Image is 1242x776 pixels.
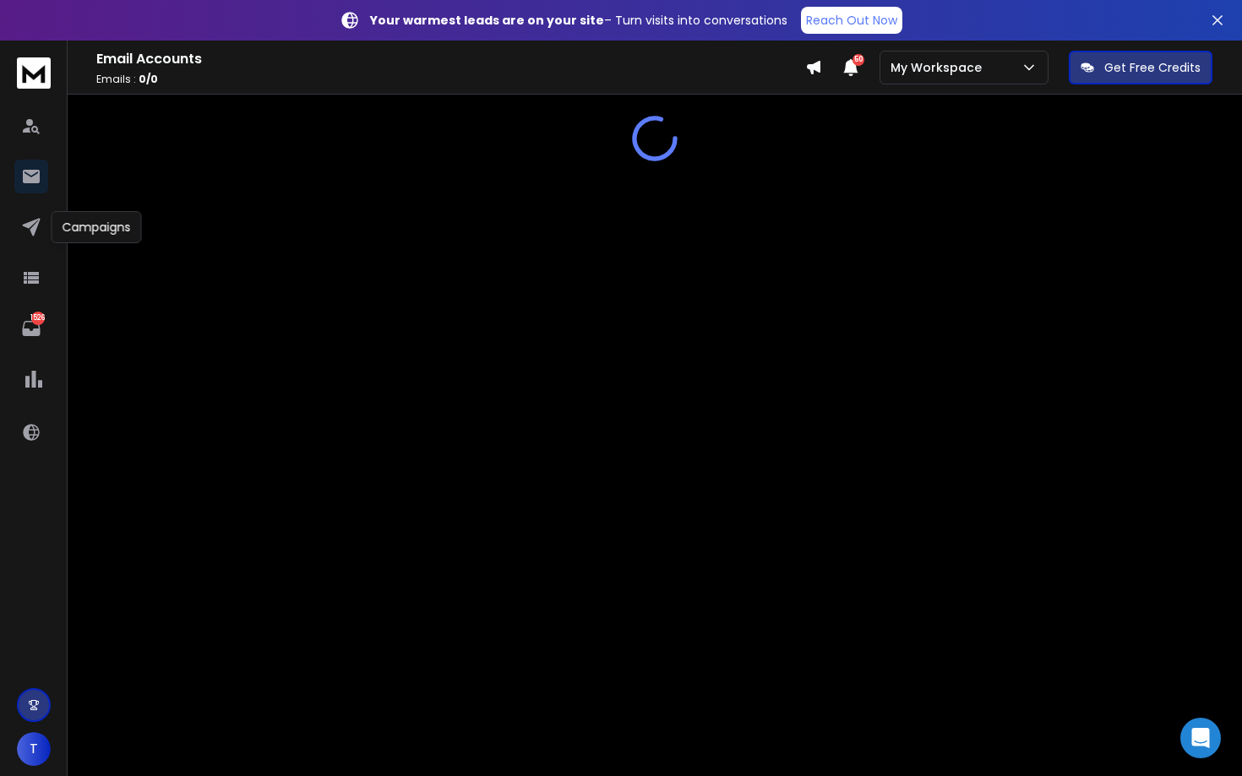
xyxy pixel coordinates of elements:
[801,7,902,34] a: Reach Out Now
[17,732,51,766] button: T
[891,59,989,76] p: My Workspace
[14,312,48,345] a: 1526
[853,54,864,66] span: 50
[1180,718,1221,758] div: Open Intercom Messenger
[96,73,805,86] p: Emails :
[806,12,897,29] p: Reach Out Now
[139,72,158,86] span: 0 / 0
[17,57,51,89] img: logo
[1069,51,1212,84] button: Get Free Credits
[1104,59,1201,76] p: Get Free Credits
[31,312,45,325] p: 1526
[52,211,142,243] div: Campaigns
[370,12,787,29] p: – Turn visits into conversations
[370,12,604,29] strong: Your warmest leads are on your site
[96,49,805,69] h1: Email Accounts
